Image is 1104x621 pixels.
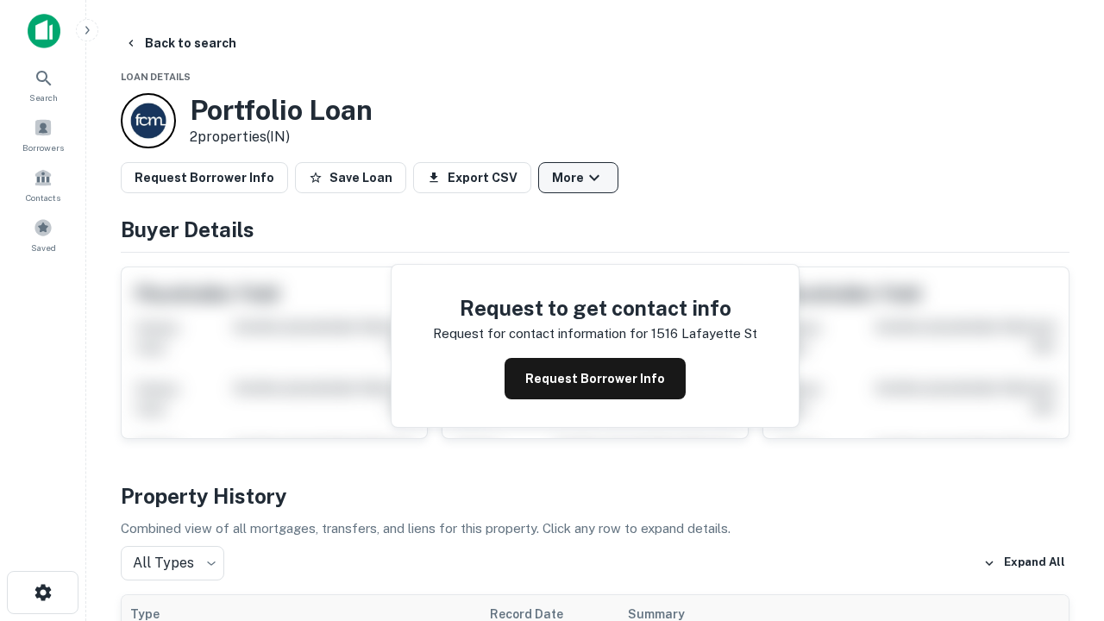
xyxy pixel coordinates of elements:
img: capitalize-icon.png [28,14,60,48]
iframe: Chat Widget [1018,428,1104,511]
button: Request Borrower Info [505,358,686,399]
a: Search [5,61,81,108]
button: Expand All [979,550,1069,576]
p: 2 properties (IN) [190,127,373,147]
div: All Types [121,546,224,580]
span: Contacts [26,191,60,204]
h3: Portfolio Loan [190,94,373,127]
h4: Buyer Details [121,214,1069,245]
p: Combined view of all mortgages, transfers, and liens for this property. Click any row to expand d... [121,518,1069,539]
button: Request Borrower Info [121,162,288,193]
a: Saved [5,211,81,258]
span: Loan Details [121,72,191,82]
span: Search [29,91,58,104]
span: Saved [31,241,56,254]
p: Request for contact information for [433,323,648,344]
button: Save Loan [295,162,406,193]
h4: Property History [121,480,1069,511]
p: 1516 lafayette st [651,323,757,344]
a: Contacts [5,161,81,208]
button: Export CSV [413,162,531,193]
button: Back to search [117,28,243,59]
span: Borrowers [22,141,64,154]
a: Borrowers [5,111,81,158]
button: More [538,162,618,193]
h4: Request to get contact info [433,292,757,323]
